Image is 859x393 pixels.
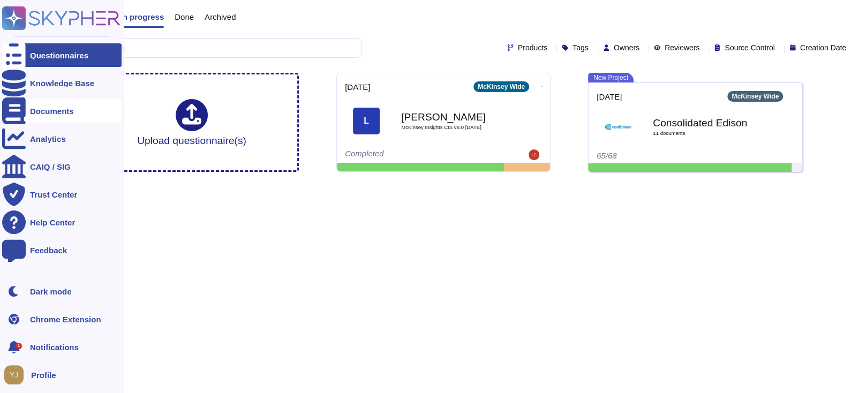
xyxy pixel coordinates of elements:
[597,93,622,101] span: [DATE]
[4,365,24,384] img: user
[345,149,476,160] div: Completed
[2,238,122,262] a: Feedback
[30,315,101,323] div: Chrome Extension
[401,112,508,122] b: [PERSON_NAME]
[31,371,56,379] span: Profile
[30,135,66,143] div: Analytics
[2,307,122,331] a: Chrome Extension
[2,127,122,150] a: Analytics
[653,131,760,136] span: 11 document s
[2,71,122,95] a: Knowledge Base
[353,108,380,134] div: L
[137,99,246,146] div: Upload questionnaire(s)
[597,151,617,160] span: 65/68
[800,44,846,51] span: Creation Date
[30,343,79,351] span: Notifications
[30,218,75,226] div: Help Center
[30,191,77,199] div: Trust Center
[30,79,94,87] div: Knowledge Base
[2,363,31,387] button: user
[205,13,236,21] span: Archived
[30,51,88,59] div: Questionnaires
[2,155,122,178] a: CAIQ / SIG
[120,13,164,21] span: In progress
[42,39,361,57] input: Search by keywords
[605,114,631,140] img: Logo
[727,91,783,102] div: McKinsey Wide
[30,246,67,254] div: Feedback
[614,44,639,51] span: Owners
[2,43,122,67] a: Questionnaires
[345,83,370,91] span: [DATE]
[473,81,529,92] div: McKinsey Wide
[30,163,71,171] div: CAIQ / SIG
[588,73,634,82] span: New Project
[30,107,74,115] div: Documents
[16,343,22,349] div: 1
[2,210,122,234] a: Help Center
[401,125,508,130] span: McKinsey Insights CIS v8.0 [DATE]
[2,183,122,206] a: Trust Center
[572,44,589,51] span: Tags
[665,44,699,51] span: Reviewers
[653,118,760,128] b: Consolidated Edison
[2,99,122,123] a: Documents
[529,149,539,160] img: user
[175,13,194,21] span: Done
[518,44,547,51] span: Products
[725,44,774,51] span: Source Control
[30,288,72,296] div: Dark mode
